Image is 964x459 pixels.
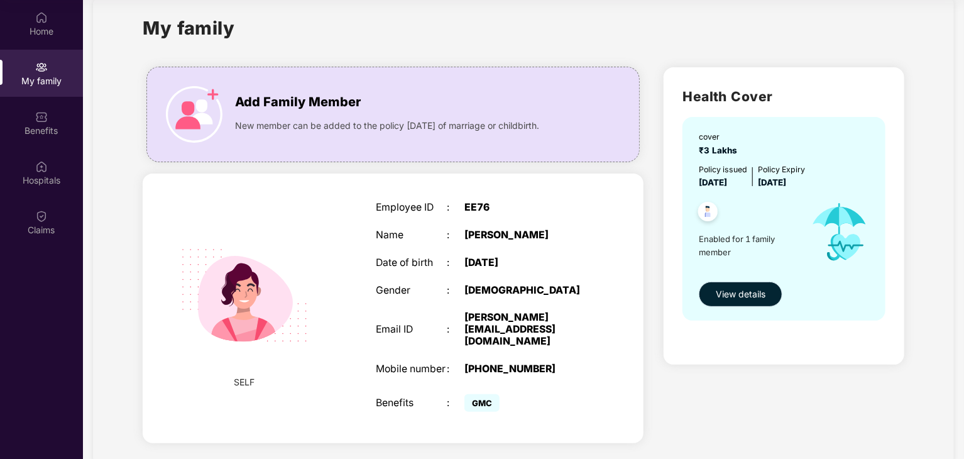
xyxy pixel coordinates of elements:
[464,312,589,347] div: [PERSON_NAME][EMAIL_ADDRESS][DOMAIN_NAME]
[35,61,48,74] img: svg+xml;base64,PHN2ZyB3aWR0aD0iMjAiIGhlaWdodD0iMjAiIHZpZXdCb3g9IjAgMCAyMCAyMCIgZmlsbD0ibm9uZSIgeG...
[376,363,447,375] div: Mobile number
[376,202,447,214] div: Employee ID
[35,11,48,24] img: svg+xml;base64,PHN2ZyBpZD0iSG9tZSIgeG1sbnM9Imh0dHA6Ly93d3cudzMub3JnLzIwMDAvc3ZnIiB3aWR0aD0iMjAiIG...
[235,92,361,112] span: Add Family Member
[447,229,464,241] div: :
[376,285,447,297] div: Gender
[464,257,589,269] div: [DATE]
[699,282,782,307] button: View details
[35,111,48,123] img: svg+xml;base64,PHN2ZyBpZD0iQmVuZWZpdHMiIHhtbG5zPSJodHRwOi8vd3d3LnczLm9yZy8yMDAwL3N2ZyIgd2lkdGg9Ij...
[464,363,589,375] div: [PHONE_NUMBER]
[447,324,464,336] div: :
[35,210,48,223] img: svg+xml;base64,PHN2ZyBpZD0iQ2xhaW0iIHhtbG5zPSJodHRwOi8vd3d3LnczLm9yZy8yMDAwL3N2ZyIgd2lkdGg9IjIwIi...
[464,229,589,241] div: [PERSON_NAME]
[682,86,885,107] h2: Health Cover
[234,375,255,389] span: SELF
[235,119,539,133] span: New member can be added to the policy [DATE] of marriage or childbirth.
[447,257,464,269] div: :
[166,86,222,143] img: icon
[447,285,464,297] div: :
[464,394,500,412] span: GMC
[447,363,464,375] div: :
[699,163,747,175] div: Policy issued
[35,160,48,173] img: svg+xml;base64,PHN2ZyBpZD0iSG9zcGl0YWxzIiB4bWxucz0iaHR0cDovL3d3dy53My5vcmcvMjAwMC9zdmciIHdpZHRoPS...
[464,202,589,214] div: EE76
[165,216,324,375] img: svg+xml;base64,PHN2ZyB4bWxucz0iaHR0cDovL3d3dy53My5vcmcvMjAwMC9zdmciIHdpZHRoPSIyMjQiIGhlaWdodD0iMT...
[699,233,799,258] span: Enabled for 1 family member
[716,287,765,301] span: View details
[693,198,723,229] img: svg+xml;base64,PHN2ZyB4bWxucz0iaHR0cDovL3d3dy53My5vcmcvMjAwMC9zdmciIHdpZHRoPSI0OC45NDMiIGhlaWdodD...
[376,257,447,269] div: Date of birth
[376,324,447,336] div: Email ID
[800,189,879,275] img: icon
[758,177,786,187] span: [DATE]
[699,177,727,187] span: [DATE]
[699,131,742,143] div: cover
[758,163,805,175] div: Policy Expiry
[447,202,464,214] div: :
[376,397,447,409] div: Benefits
[447,397,464,409] div: :
[699,145,742,155] span: ₹3 Lakhs
[143,14,235,42] h1: My family
[464,285,589,297] div: [DEMOGRAPHIC_DATA]
[376,229,447,241] div: Name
